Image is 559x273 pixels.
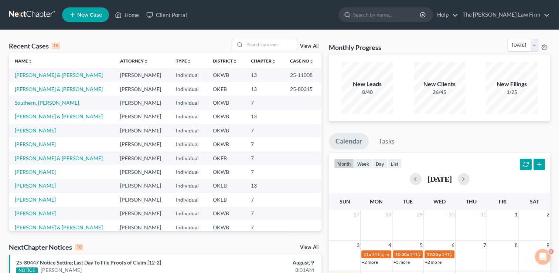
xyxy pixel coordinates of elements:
[448,210,455,219] span: 30
[207,151,245,165] td: OKEB
[245,124,284,137] td: 7
[187,59,191,64] i: unfold_more
[425,259,441,265] a: +2 more
[114,96,170,109] td: [PERSON_NAME]
[15,169,56,175] a: [PERSON_NAME]
[170,96,207,109] td: Individual
[362,259,378,265] a: +2 more
[245,151,284,165] td: 7
[329,43,381,52] h3: Monthly Progress
[233,59,237,64] i: unfold_more
[15,127,56,134] a: [PERSON_NAME]
[170,68,207,82] td: Individual
[364,252,371,257] span: 11a
[170,220,207,234] td: Individual
[353,8,421,21] input: Search by name...
[207,207,245,220] td: OKWB
[410,252,520,257] span: 341(a) meeting for [PERSON_NAME] & [PERSON_NAME]
[207,110,245,124] td: OKWB
[340,198,350,205] span: Sun
[170,124,207,137] td: Individual
[207,82,245,96] td: OKEB
[341,88,393,96] div: 8/40
[466,198,477,205] span: Thu
[395,252,409,257] span: 10:30a
[16,259,161,266] a: 25-80447 Notice Setting Last Day To File Proofs of Claim [12-2]
[416,210,423,219] span: 29
[114,68,170,82] td: [PERSON_NAME]
[245,179,284,193] td: 13
[176,58,191,64] a: Typeunfold_more
[245,96,284,109] td: 7
[442,252,552,257] span: 341(a) meeting for [PERSON_NAME] & [PERSON_NAME]
[77,12,102,18] span: New Case
[75,244,83,250] div: 10
[549,248,555,254] span: 5
[372,133,401,149] a: Tasks
[170,82,207,96] td: Individual
[341,80,393,88] div: New Leads
[143,8,191,21] a: Client Portal
[144,59,148,64] i: unfold_more
[385,210,392,219] span: 28
[170,207,207,220] td: Individual
[15,72,103,78] a: [PERSON_NAME] & [PERSON_NAME]
[284,82,321,96] td: 25-80315
[300,44,318,49] a: View All
[372,159,388,169] button: day
[245,82,284,96] td: 13
[486,80,538,88] div: New Filings
[207,68,245,82] td: OKWB
[272,59,276,64] i: unfold_more
[514,210,518,219] span: 1
[28,59,33,64] i: unfold_more
[9,243,83,252] div: NextChapter Notices
[120,58,148,64] a: Attorneyunfold_more
[419,241,423,250] span: 5
[15,141,56,147] a: [PERSON_NAME]
[170,165,207,179] td: Individual
[15,155,103,161] a: [PERSON_NAME] & [PERSON_NAME]
[213,58,237,64] a: Districtunfold_more
[433,8,458,21] a: Help
[15,100,79,106] a: Southern, [PERSON_NAME]
[370,198,383,205] span: Mon
[207,220,245,234] td: OKWB
[354,159,372,169] button: week
[245,220,284,234] td: 7
[9,41,60,50] div: Recent Cases
[309,59,314,64] i: unfold_more
[372,252,443,257] span: 341(a) meeting for [PERSON_NAME]
[111,8,143,21] a: Home
[482,241,487,250] span: 7
[207,179,245,193] td: OKEB
[245,165,284,179] td: 7
[245,68,284,82] td: 13
[414,80,466,88] div: New Clients
[284,68,321,82] td: 25-11008
[114,82,170,96] td: [PERSON_NAME]
[486,88,538,96] div: 1/25
[15,113,103,119] a: [PERSON_NAME] & [PERSON_NAME]
[427,252,441,257] span: 12:30p
[207,96,245,109] td: OKWB
[114,179,170,193] td: [PERSON_NAME]
[15,58,33,64] a: Nameunfold_more
[245,39,297,50] input: Search by name...
[530,198,539,205] span: Sat
[427,175,452,183] h2: [DATE]
[114,110,170,124] td: [PERSON_NAME]
[388,241,392,250] span: 4
[170,193,207,206] td: Individual
[546,210,550,219] span: 2
[15,182,56,189] a: [PERSON_NAME]
[334,159,354,169] button: month
[451,241,455,250] span: 6
[393,259,410,265] a: +5 more
[207,165,245,179] td: OKWB
[170,110,207,124] td: Individual
[15,210,56,216] a: [PERSON_NAME]
[170,137,207,151] td: Individual
[300,245,318,250] a: View All
[546,241,550,250] span: 9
